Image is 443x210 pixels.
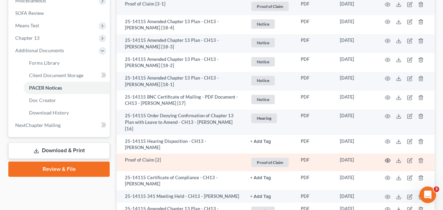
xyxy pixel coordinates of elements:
td: PDF [295,190,334,202]
td: [DATE] [334,135,377,154]
a: Client Document Storage [24,69,110,82]
a: Notice [250,75,290,86]
td: PDF [295,53,334,72]
span: Notice [251,76,275,85]
span: Chapter 13 [15,35,39,41]
button: + Add Tag [250,194,271,199]
td: [DATE] [334,15,377,34]
td: 25-14115 Hearing Disposition - CH13 - [PERSON_NAME] [117,135,245,154]
td: PDF [295,91,334,110]
td: 25-14115 Order Denying Confirmation of Chapter 13 Plan with Leave to Amend - CH13 - [PERSON_NAME]... [117,110,245,135]
td: PDF [295,171,334,190]
a: Proof of Claim [250,1,290,12]
a: + Add Tag [250,174,290,181]
a: Proof of Claim [250,157,290,168]
a: Notice [250,37,290,48]
td: 25-14115 Amended Chapter 13 Plan - CH13 - [PERSON_NAME] [18-1] [117,72,245,91]
td: Proof of Claim [2] [117,154,245,171]
span: Proof of Claim [251,2,289,11]
a: Hearing [250,112,290,124]
a: PACER Notices [24,82,110,94]
span: SOFA Review [15,10,44,16]
a: Notice [250,18,290,30]
span: Notice [251,38,275,47]
td: 25-14115 Amended Chapter 13 Plan - CH13 - [PERSON_NAME] [18-4] [117,15,245,34]
span: Means Test [15,22,39,28]
span: Notice [251,19,275,29]
td: [DATE] [334,171,377,190]
a: Download & Print [8,143,110,159]
a: SOFA Review [10,7,110,19]
a: Download History [24,107,110,119]
td: [DATE] [334,190,377,202]
span: Forms Library [29,60,60,66]
button: + Add Tag [250,139,271,144]
span: Doc Creator [29,97,56,103]
iframe: Intercom live chat [419,186,436,203]
a: Forms Library [24,57,110,69]
span: NextChapter Mailing [15,122,61,128]
a: Review & File [8,162,110,177]
td: PDF [295,110,334,135]
a: NextChapter Mailing [10,119,110,131]
td: 25-14115 Amended Chapter 13 Plan - CH13 - [PERSON_NAME] [18-2] [117,53,245,72]
td: [DATE] [334,154,377,171]
a: + Add Tag [250,193,290,200]
td: [DATE] [334,72,377,91]
td: 25-14115 BNC Certificate of Mailing - PDF Document - CH13 - [PERSON_NAME] [17] [117,91,245,110]
td: 25-14115 Amended Chapter 13 Plan - CH13 - [PERSON_NAME] [18-3] [117,34,245,53]
td: [DATE] [334,110,377,135]
a: Notice [250,56,290,67]
td: PDF [295,15,334,34]
span: Download History [29,110,69,116]
a: + Add Tag [250,138,290,145]
span: Hearing [251,113,277,123]
a: Notice [250,94,290,105]
span: PACER Notices [29,85,62,91]
span: Notice [251,95,275,104]
span: Additional Documents [15,47,64,53]
td: PDF [295,135,334,154]
button: + Add Tag [250,176,271,180]
td: PDF [295,72,334,91]
a: Doc Creator [24,94,110,107]
td: [DATE] [334,91,377,110]
span: Client Document Storage [29,72,83,78]
td: [DATE] [334,34,377,53]
td: 25-14115 Certificate of Compliance - CH13 - [PERSON_NAME] [117,171,245,190]
span: Notice [251,57,275,66]
td: 25-14115 341 Meeting Held - CH13 - [PERSON_NAME] [117,190,245,202]
span: 3 [434,186,439,192]
span: Proof of Claim [251,158,289,167]
td: PDF [295,154,334,171]
td: PDF [295,34,334,53]
td: [DATE] [334,53,377,72]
